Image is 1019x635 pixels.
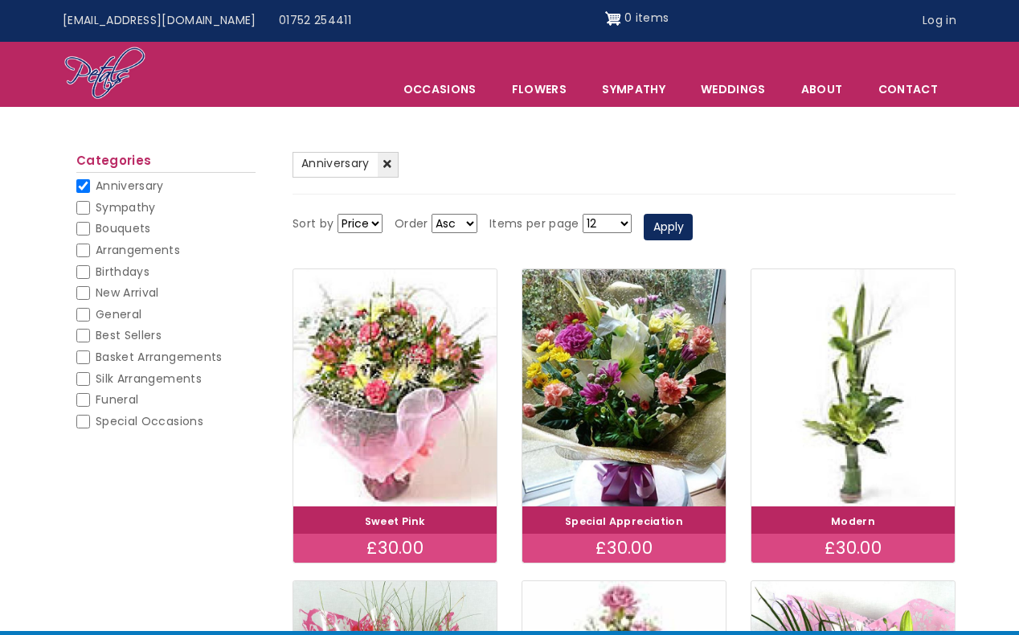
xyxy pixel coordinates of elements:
[293,215,334,234] label: Sort by
[51,6,268,36] a: [EMAIL_ADDRESS][DOMAIN_NAME]
[63,46,146,102] img: Home
[96,391,138,408] span: Funeral
[751,269,955,506] img: Modern
[605,6,669,31] a: Shopping cart 0 items
[301,155,370,171] span: Anniversary
[365,514,426,528] a: Sweet Pink
[784,72,860,106] a: About
[522,534,726,563] div: £30.00
[395,215,428,234] label: Order
[489,215,579,234] label: Items per page
[268,6,362,36] a: 01752 254411
[96,349,223,365] span: Basket Arrangements
[751,534,955,563] div: £30.00
[911,6,968,36] a: Log in
[605,6,621,31] img: Shopping cart
[644,214,693,241] button: Apply
[96,413,203,429] span: Special Occasions
[495,72,583,106] a: Flowers
[387,72,493,106] span: Occasions
[293,269,497,506] img: Sweet Pink
[624,10,669,26] span: 0 items
[96,220,151,236] span: Bouquets
[861,72,955,106] a: Contact
[96,242,180,258] span: Arrangements
[96,264,149,280] span: Birthdays
[684,72,783,106] span: Weddings
[96,178,164,194] span: Anniversary
[96,199,156,215] span: Sympathy
[522,269,726,506] img: Special Appreciation
[96,327,162,343] span: Best Sellers
[831,514,875,528] a: Modern
[293,152,399,178] a: Anniversary
[565,514,683,528] a: Special Appreciation
[585,72,682,106] a: Sympathy
[96,285,159,301] span: New Arrival
[293,534,497,563] div: £30.00
[96,306,141,322] span: General
[76,154,256,173] h2: Categories
[96,371,202,387] span: Silk Arrangements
